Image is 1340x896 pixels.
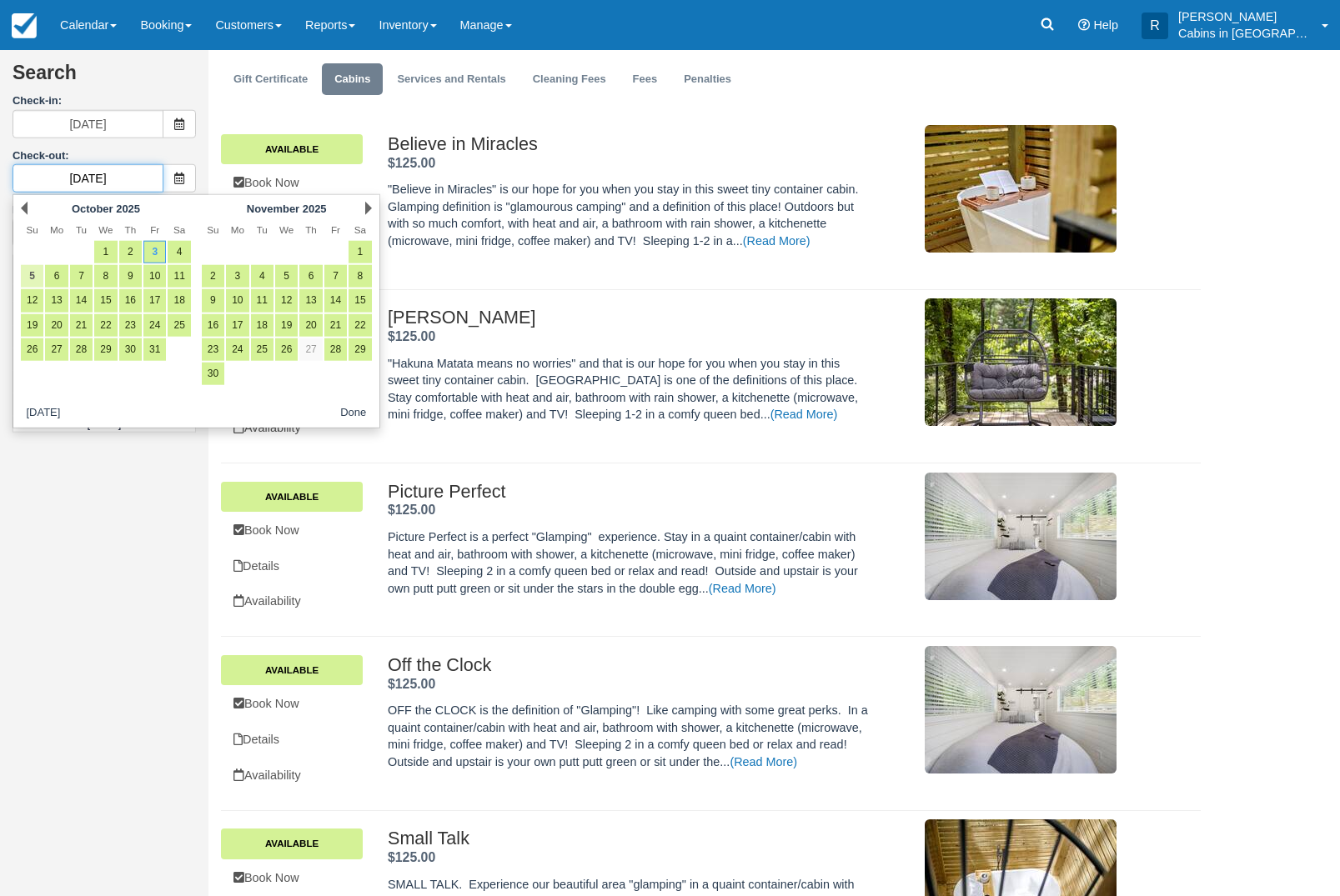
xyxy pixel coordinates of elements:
a: 1 [94,241,117,263]
a: 11 [168,265,190,288]
span: Wednesday [279,224,294,235]
strong: Price: $125 [388,503,435,517]
a: 7 [70,265,93,288]
span: Saturday [354,224,366,235]
a: 22 [349,314,371,337]
a: Cleaning Fees [520,63,619,96]
a: 31 [143,338,166,361]
a: 30 [202,363,224,385]
a: 8 [349,265,371,288]
p: OFF the CLOCK is the definition of "Glamping"! Like camping with some great perks. In a quaint co... [388,702,874,770]
a: (Read More) [709,582,776,595]
a: 29 [349,338,371,361]
a: 6 [299,265,322,288]
a: 18 [168,289,190,312]
button: Done [334,403,373,423]
i: Help [1078,19,1090,31]
a: (Read More) [743,234,811,248]
span: Tuesday [76,224,87,235]
a: 9 [119,265,142,288]
span: Sunday [207,224,218,235]
a: Next [365,202,372,215]
p: [PERSON_NAME] [1178,8,1312,25]
span: Thursday [305,224,317,235]
a: 29 [94,338,117,361]
label: Check-in: [13,93,196,109]
p: Picture Perfect is a perfect "Glamping" experience. Stay in a quaint container/cabin with heat an... [388,528,874,597]
a: Available [221,482,363,512]
span: Friday [150,224,159,235]
a: 17 [143,289,166,312]
span: Thursday [125,224,137,235]
button: [DATE] [20,403,67,423]
a: 1 [349,241,371,263]
a: 28 [70,338,93,361]
a: 16 [119,289,142,312]
span: 2025 [116,203,140,215]
a: 15 [349,289,371,312]
a: Book Now [221,861,363,895]
a: Available [221,655,363,685]
a: 8 [94,265,117,288]
a: 16 [202,314,224,337]
a: 30 [119,338,142,361]
img: M305-2 [925,298,1117,426]
a: (Read More) [770,408,838,421]
span: November [247,203,299,215]
a: 28 [324,338,347,361]
div: R [1142,13,1168,39]
strong: Price: $125 [388,677,435,691]
a: 21 [70,314,93,337]
a: 27 [45,338,68,361]
span: October [72,203,113,215]
a: 3 [143,241,166,263]
span: Wednesday [98,224,113,235]
p: "Hakuna Matata means no worries" and that is our hope for you when you stay in this sweet tiny co... [388,355,874,423]
a: 17 [226,314,248,337]
a: 22 [94,314,117,337]
a: Cabins [322,63,383,96]
a: Book Now [221,513,363,548]
a: 23 [119,314,142,337]
a: 7 [324,265,347,288]
span: Sunday [27,224,38,235]
img: M304-1 [925,473,1117,600]
a: Available [221,134,363,164]
label: Check-out: [13,149,69,162]
h2: Off the Clock [388,655,874,675]
a: 5 [21,265,43,288]
span: Saturday [173,224,185,235]
a: 14 [70,289,93,312]
strong: Price: $125 [388,850,435,864]
span: 2025 [303,203,327,215]
a: 4 [251,265,274,288]
a: 12 [275,289,298,312]
a: 10 [143,265,166,288]
a: 2 [202,265,224,288]
a: Prev [21,202,28,215]
a: 19 [21,314,43,337]
a: 9 [202,289,224,312]
a: 26 [275,338,298,361]
h2: Search [13,63,196,93]
a: 18 [251,314,274,337]
strong: Price: $125 [388,329,435,343]
a: 2 [119,241,142,263]
strong: Price: $125 [388,156,435,170]
a: (Read More) [730,755,797,768]
span: Monday [231,224,244,235]
a: 15 [94,289,117,312]
a: Availability [221,584,363,618]
a: Book Now [221,687,363,721]
a: 13 [299,289,322,312]
a: 26 [21,338,43,361]
a: 10 [226,289,248,312]
a: 23 [202,338,224,361]
span: Friday [331,224,340,235]
a: Fees [620,63,670,96]
img: checkfront-main-nav-mini-logo.png [12,13,37,38]
a: 21 [324,314,347,337]
h2: Small Talk [388,828,874,848]
h2: [PERSON_NAME] [388,308,874,328]
a: Gift Certificate [221,63,320,96]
